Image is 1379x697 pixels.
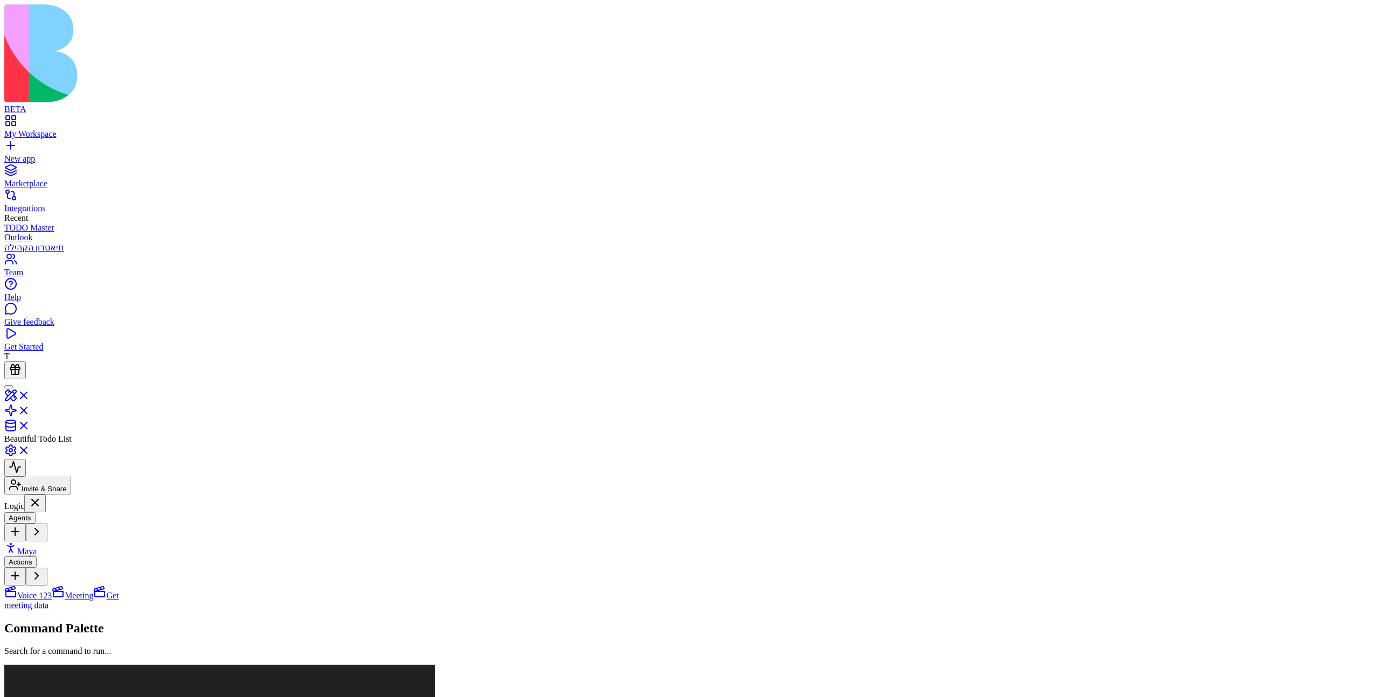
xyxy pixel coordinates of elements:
[4,104,1375,114] div: BETA
[4,213,28,222] span: Recent
[52,591,93,600] a: Meeting
[4,591,52,600] a: Voice 123
[4,129,1375,139] div: My Workspace
[4,646,1375,656] p: Search for a command to run...
[4,292,1375,302] div: Help
[4,317,1375,327] div: Give feedback
[4,204,1375,213] div: Integrations
[4,591,119,610] a: Get meeting data
[4,332,1375,352] a: Get Started
[9,558,32,566] span: Actions
[4,621,1375,636] h2: Command Palette
[4,154,1375,164] div: New app
[4,547,37,556] a: Maya
[4,258,1375,277] a: Team
[4,4,437,102] img: logo
[4,512,36,524] button: Agents
[4,352,10,361] span: T
[4,223,1375,233] a: TODO Master
[4,95,1375,114] a: BETA
[9,514,31,522] span: Agents
[4,242,1375,253] a: תיאטרון הקהילה
[4,308,1375,327] a: Give feedback
[65,591,93,600] span: Meeting
[17,547,37,556] span: Maya
[4,283,1375,302] a: Help
[4,144,1375,164] a: New app
[4,342,1375,352] div: Get Started
[4,556,37,568] button: Actions
[4,194,1375,213] a: Integrations
[4,434,72,443] span: Beautiful Todo List
[17,591,52,600] span: Voice 123
[4,179,1375,189] div: Marketplace
[4,477,71,494] button: Invite & Share
[4,501,24,511] span: Logic
[4,233,1375,242] a: Outlook
[4,268,1375,277] div: Team
[4,169,1375,189] a: Marketplace
[4,120,1375,139] a: My Workspace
